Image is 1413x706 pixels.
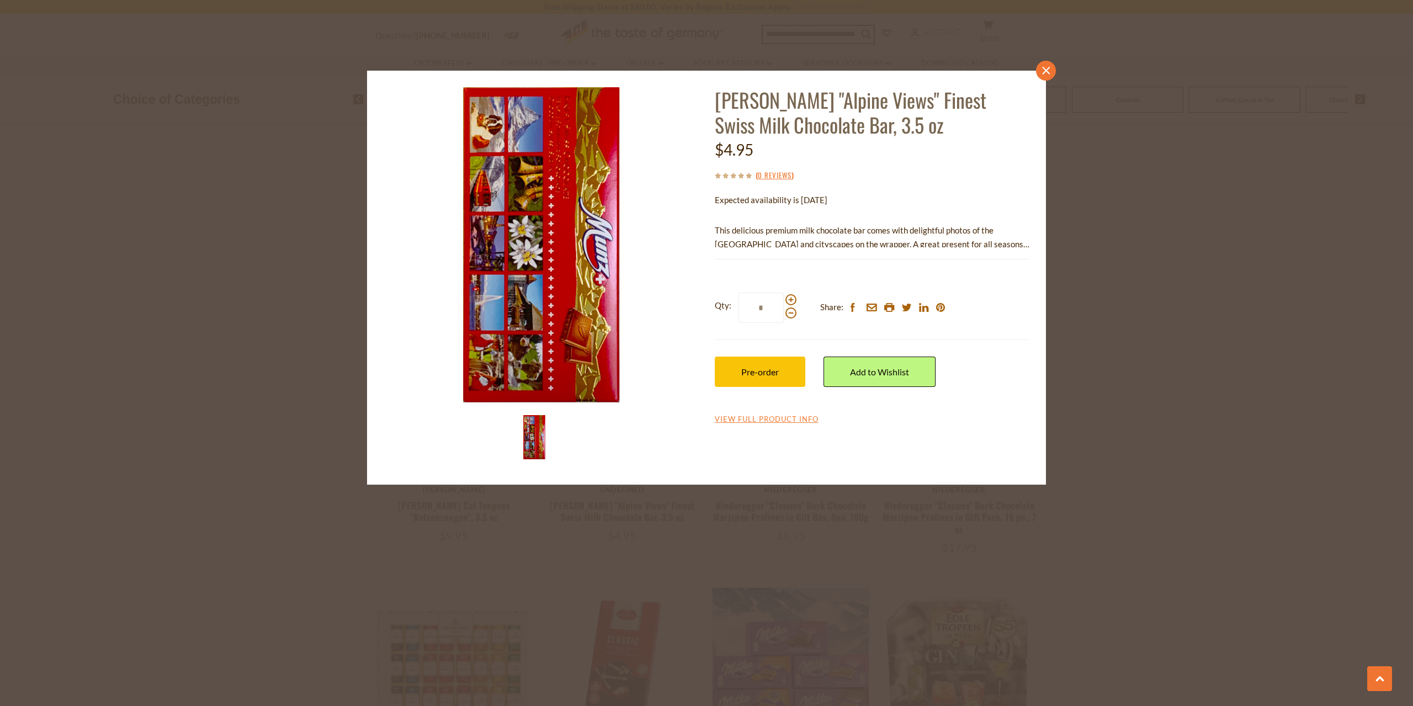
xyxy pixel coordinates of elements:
[715,85,986,139] a: [PERSON_NAME] "Alpine Views" Finest Swiss Milk Chocolate Bar, 3.5 oz
[715,357,805,387] button: Pre-order
[715,224,1029,251] p: This delicious premium milk chocolate bar comes with delightful photos of the [GEOGRAPHIC_DATA] a...
[824,357,936,387] a: Add to Wishlist
[756,169,794,181] span: ( )
[715,415,819,424] a: View Full Product Info
[741,367,779,377] span: Pre-order
[739,293,784,323] input: Qty:
[715,299,731,312] strong: Qty:
[758,169,792,182] a: 0 Reviews
[820,300,843,314] span: Share:
[715,140,753,159] span: $4.95
[715,193,1029,207] p: Expected availability is [DATE]
[384,87,699,402] img: Munz "Alpine Views" Finest Swiss Milk Chocolate Bar, 3.5 oz
[512,415,556,459] img: Munz "Alpine Views" Finest Swiss Milk Chocolate Bar, 3.5 oz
